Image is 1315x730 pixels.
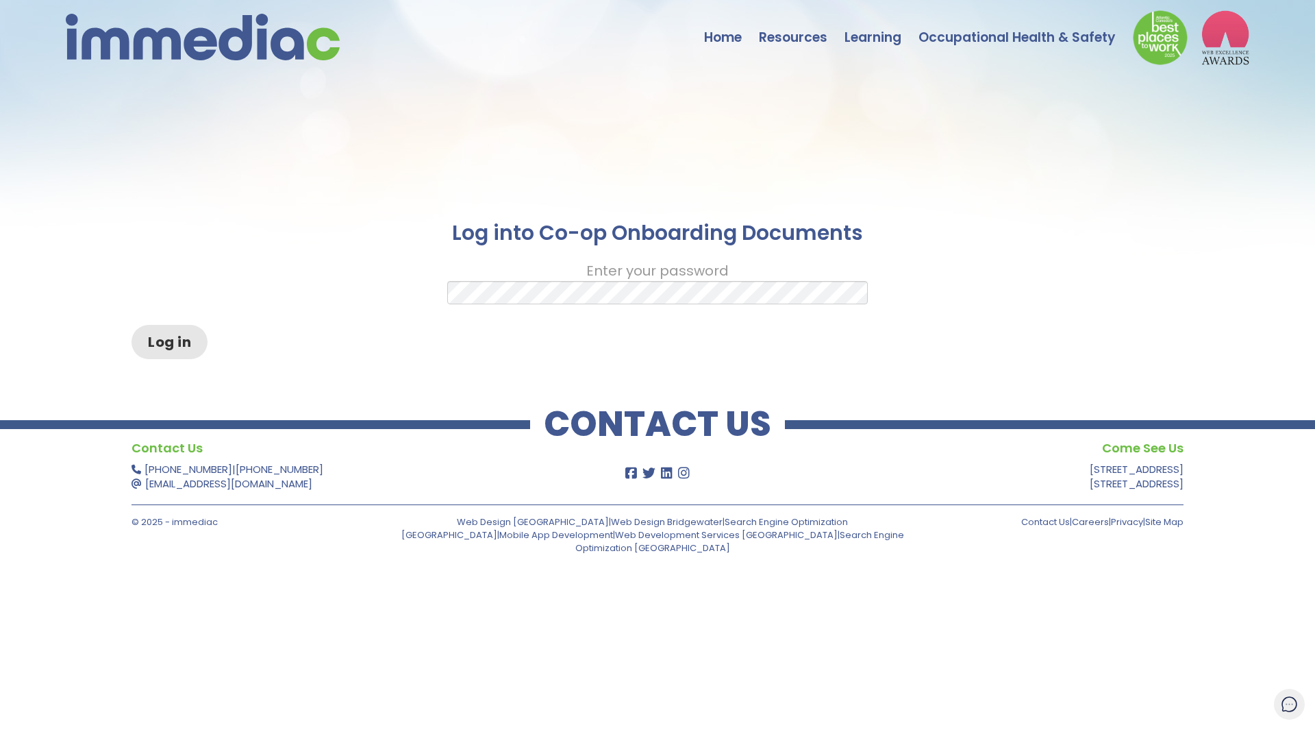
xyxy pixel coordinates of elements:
[704,3,759,51] a: Home
[530,411,785,438] h2: CONTACT US
[394,515,910,555] p: | | | | |
[1111,515,1143,528] a: Privacy
[457,515,609,528] a: Web Design [GEOGRAPHIC_DATA]
[1145,515,1183,528] a: Site Map
[66,14,340,60] img: immediac
[611,515,723,528] a: Web Design Bridgewater
[1090,462,1183,491] a: [STREET_ADDRESS][STREET_ADDRESS]
[499,528,613,542] a: Mobile App Development
[615,528,838,542] a: Web Development Services [GEOGRAPHIC_DATA]
[1072,515,1109,528] a: Careers
[131,325,208,359] button: Log in
[1201,10,1249,65] img: logo2_wea_nobg.webp
[918,3,1133,51] a: Occupational Health & Safety
[1021,515,1070,528] a: Contact Us
[575,528,904,555] a: Search Engine Optimization [GEOGRAPHIC_DATA]
[131,438,560,459] h4: Contact Us
[931,515,1183,528] p: | | |
[131,219,1183,247] h2: Log into Co-op Onboarding Documents
[755,438,1183,459] h4: Come See Us
[586,260,729,281] label: Enter your password
[131,515,384,528] p: © 2025 - immediac
[759,3,844,51] a: Resources
[401,515,849,542] a: Search Engine Optimization [GEOGRAPHIC_DATA]
[145,476,312,491] a: [EMAIL_ADDRESS][DOMAIN_NAME]
[131,462,560,491] p: |
[236,462,323,476] a: [PHONE_NUMBER]
[844,3,918,51] a: Learning
[1133,10,1188,65] img: Down
[145,462,232,476] a: [PHONE_NUMBER]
